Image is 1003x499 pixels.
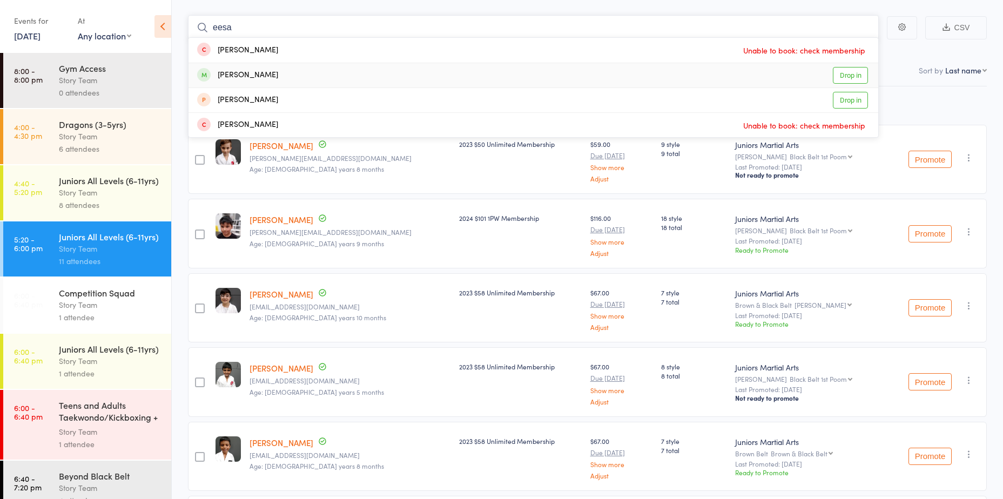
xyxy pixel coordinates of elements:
[661,288,726,297] span: 7 style
[735,436,881,447] div: Juniors Martial Arts
[735,245,881,254] div: Ready to Promote
[250,154,450,162] small: diana-rizzo@hotmail.com
[59,343,162,355] div: Juniors All Levels (6-11yrs)
[590,461,652,468] a: Show more
[3,109,171,164] a: 4:00 -4:30 pmDragons (3-5yrs)Story Team6 attendees
[250,451,450,459] small: Karthy88@hotmail.com
[78,30,131,42] div: Any location
[735,460,881,468] small: Last Promoted: [DATE]
[188,15,879,40] input: Search by name
[795,301,846,308] div: [PERSON_NAME]
[59,426,162,438] div: Story Team
[735,237,881,245] small: Last Promoted: [DATE]
[790,375,847,382] div: Black Belt 1st Poom
[197,44,278,57] div: [PERSON_NAME]
[790,153,847,160] div: Black Belt 1st Poom
[590,238,652,245] a: Show more
[197,119,278,131] div: [PERSON_NAME]
[59,62,162,74] div: Gym Access
[250,228,450,236] small: rita.giri9393@gmail.com
[216,288,241,313] img: image1664173869.png
[735,319,881,328] div: Ready to Promote
[59,199,162,211] div: 8 attendees
[790,227,847,234] div: Black Belt 1st Poom
[14,30,41,42] a: [DATE]
[661,362,726,371] span: 8 style
[590,288,652,331] div: $67.00
[735,163,881,171] small: Last Promoted: [DATE]
[59,186,162,199] div: Story Team
[59,143,162,155] div: 6 attendees
[59,287,162,299] div: Competition Squad
[14,291,43,308] time: 6:00 - 6:40 pm
[661,139,726,149] span: 9 style
[459,213,582,222] div: 2024 $101 1PW Membership
[735,301,881,308] div: Brown & Black Belt
[250,437,313,448] a: [PERSON_NAME]
[945,65,981,76] div: Last name
[590,362,652,404] div: $67.00
[78,12,131,30] div: At
[833,92,868,109] a: Drop in
[250,387,384,396] span: Age: [DEMOGRAPHIC_DATA] years 5 months
[590,152,652,159] small: Due [DATE]
[3,53,171,108] a: 8:00 -8:00 pmGym AccessStory Team0 attendees
[735,375,881,382] div: [PERSON_NAME]
[59,299,162,311] div: Story Team
[59,242,162,255] div: Story Team
[661,222,726,232] span: 18 total
[735,213,881,224] div: Juniors Martial Arts
[250,377,450,385] small: Karthy88@hotmail.com
[590,175,652,182] a: Adjust
[197,69,278,82] div: [PERSON_NAME]
[59,399,162,426] div: Teens and Adults Taekwondo/Kickboxing + Family Cla...
[3,278,171,333] a: 6:00 -6:40 pmCompetition SquadStory Team1 attendee
[59,74,162,86] div: Story Team
[908,151,952,168] button: Promote
[459,436,582,446] div: 2023 $58 Unlimited Membership
[590,323,652,331] a: Adjust
[661,149,726,158] span: 9 total
[250,362,313,374] a: [PERSON_NAME]
[661,446,726,455] span: 7 total
[908,373,952,390] button: Promote
[735,468,881,477] div: Ready to Promote
[3,334,171,389] a: 6:00 -6:40 pmJuniors All Levels (6-11yrs)Story Team1 attendee
[908,448,952,465] button: Promote
[590,312,652,319] a: Show more
[59,118,162,130] div: Dragons (3-5yrs)
[3,221,171,277] a: 5:20 -6:00 pmJuniors All Levels (6-11yrs)Story Team11 attendees
[735,153,881,160] div: [PERSON_NAME]
[590,213,652,256] div: $116.00
[216,362,241,387] img: image1635746615.png
[908,299,952,316] button: Promote
[459,288,582,297] div: 2023 $58 Unlimited Membership
[59,355,162,367] div: Story Team
[459,362,582,371] div: 2023 $58 Unlimited Membership
[197,94,278,106] div: [PERSON_NAME]
[735,171,881,179] div: Not ready to promote
[59,255,162,267] div: 11 attendees
[771,450,827,457] div: Brown & Black Belt
[216,436,241,462] img: image1641533364.png
[590,398,652,405] a: Adjust
[250,214,313,225] a: [PERSON_NAME]
[14,347,43,365] time: 6:00 - 6:40 pm
[14,179,42,196] time: 4:40 - 5:20 pm
[59,86,162,99] div: 0 attendees
[59,367,162,380] div: 1 attendee
[590,449,652,456] small: Due [DATE]
[735,386,881,393] small: Last Promoted: [DATE]
[590,436,652,479] div: $67.00
[590,164,652,171] a: Show more
[14,474,42,491] time: 6:40 - 7:20 pm
[14,66,43,84] time: 8:00 - 8:00 pm
[735,450,881,457] div: Brown Belt
[908,225,952,242] button: Promote
[741,42,868,58] span: Unable to book: check membership
[59,130,162,143] div: Story Team
[661,371,726,380] span: 8 total
[3,165,171,220] a: 4:40 -5:20 pmJuniors All Levels (6-11yrs)Story Team8 attendees
[661,213,726,222] span: 18 style
[14,235,43,252] time: 5:20 - 6:00 pm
